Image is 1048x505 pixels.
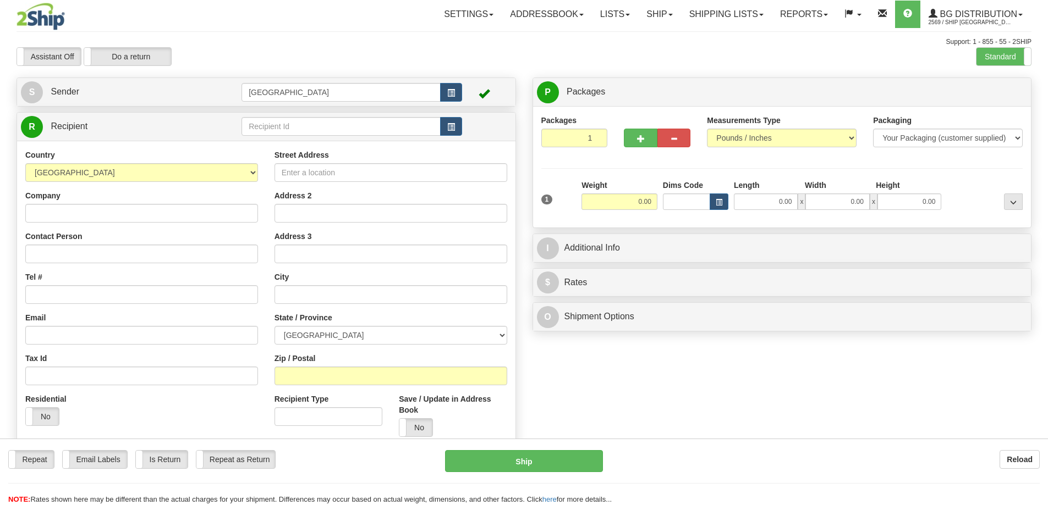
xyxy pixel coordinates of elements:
label: Country [25,149,55,160]
a: Lists [592,1,638,28]
a: Addressbook [502,1,592,28]
label: City [275,271,289,282]
label: Width [805,180,826,191]
span: NOTE: [8,495,30,503]
input: Recipient Id [242,117,441,136]
label: Zip / Postal [275,353,316,364]
span: 2569 / Ship [GEOGRAPHIC_DATA] [929,17,1011,28]
input: Enter a location [275,163,507,182]
label: Email [25,312,46,323]
b: Reload [1007,455,1033,464]
a: Ship [638,1,681,28]
span: BG Distribution [937,9,1017,19]
div: Support: 1 - 855 - 55 - 2SHIP [17,37,1031,47]
input: Sender Id [242,83,441,102]
label: No [399,419,432,436]
label: Street Address [275,149,329,160]
span: Packages [567,87,605,96]
label: Repeat [9,451,54,468]
label: Tel # [25,271,42,282]
a: P Packages [537,81,1028,103]
label: No [26,408,59,425]
span: R [21,116,43,138]
div: ... [1004,193,1023,210]
span: x [798,193,805,210]
span: Recipient [51,121,87,131]
label: Address 2 [275,190,312,201]
a: R Recipient [21,115,217,138]
label: Packages [541,115,577,126]
label: Is Return [136,451,188,468]
a: OShipment Options [537,306,1028,328]
button: Ship [445,450,603,472]
label: Length [734,180,760,191]
a: $Rates [537,271,1028,294]
span: $ [537,271,559,293]
label: Assistant Off [17,48,81,65]
label: Do a return [84,48,171,65]
label: Recipient Type [275,393,329,404]
label: Email Labels [63,451,127,468]
label: Tax Id [25,353,47,364]
label: Residential [25,393,67,404]
label: Standard [976,48,1031,65]
span: O [537,306,559,328]
a: here [542,495,557,503]
span: 1 [541,195,553,204]
a: Shipping lists [681,1,772,28]
label: Repeat as Return [196,451,275,468]
a: S Sender [21,81,242,103]
label: Dims Code [663,180,703,191]
label: Save / Update in Address Book [399,393,507,415]
span: x [870,193,877,210]
label: Company [25,190,61,201]
img: logo2569.jpg [17,3,65,30]
label: Height [876,180,900,191]
iframe: chat widget [1023,196,1047,308]
label: Address 3 [275,231,312,242]
span: S [21,81,43,103]
button: Reload [1000,450,1040,469]
span: I [537,237,559,259]
label: Packaging [873,115,912,126]
span: P [537,81,559,103]
label: Weight [581,180,607,191]
label: State / Province [275,312,332,323]
a: Reports [772,1,836,28]
span: Sender [51,87,79,96]
label: Contact Person [25,231,82,242]
label: Measurements Type [707,115,781,126]
a: IAdditional Info [537,237,1028,259]
a: BG Distribution 2569 / Ship [GEOGRAPHIC_DATA] [920,1,1031,28]
a: Settings [436,1,502,28]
